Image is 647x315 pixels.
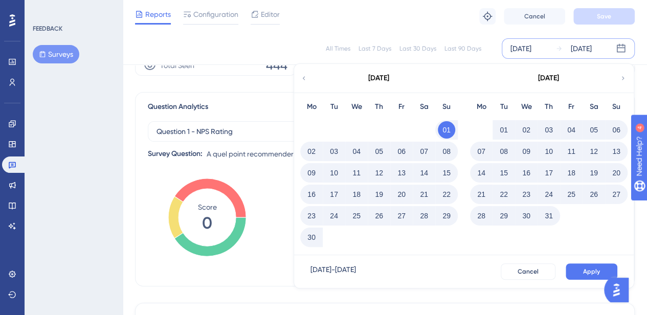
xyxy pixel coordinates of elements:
[390,101,413,113] div: Fr
[345,101,368,113] div: We
[33,25,62,33] div: FEEDBACK
[325,207,343,224] button: 24
[495,207,512,224] button: 29
[325,186,343,203] button: 17
[148,148,203,160] div: Survey Question:
[597,12,611,20] span: Save
[368,72,389,84] div: [DATE]
[303,207,320,224] button: 23
[585,121,603,139] button: 05
[563,186,580,203] button: 25
[518,207,535,224] button: 30
[518,267,539,276] span: Cancel
[495,143,512,160] button: 08
[325,143,343,160] button: 03
[573,8,635,25] button: Save
[473,164,490,182] button: 14
[608,186,625,203] button: 27
[473,186,490,203] button: 21
[518,143,535,160] button: 09
[566,263,617,280] button: Apply
[415,143,433,160] button: 07
[563,121,580,139] button: 04
[370,164,388,182] button: 12
[608,143,625,160] button: 13
[413,101,435,113] div: Sa
[438,121,455,139] button: 01
[160,59,194,72] span: Total Seen
[326,44,350,53] div: All Times
[444,44,481,53] div: Last 90 Days
[393,207,410,224] button: 27
[266,57,287,74] span: 444
[145,8,171,20] span: Reports
[300,101,323,113] div: Mo
[518,121,535,139] button: 02
[303,229,320,246] button: 30
[604,275,635,305] iframe: UserGuiding AI Assistant Launcher
[540,207,557,224] button: 31
[261,8,280,20] span: Editor
[540,143,557,160] button: 10
[24,3,64,15] span: Need Help?
[348,164,365,182] button: 11
[510,42,531,55] div: [DATE]
[148,121,352,142] button: Question 1 - NPS Rating
[563,164,580,182] button: 18
[524,12,545,20] span: Cancel
[495,121,512,139] button: 01
[33,45,79,63] button: Surveys
[148,101,208,113] span: Question Analytics
[560,101,583,113] div: Fr
[348,143,365,160] button: 04
[518,186,535,203] button: 23
[370,186,388,203] button: 19
[415,186,433,203] button: 21
[207,148,431,160] span: A quel point recommenderiez-vous Vizcab à un.e ami.e ou collègue ?
[605,101,628,113] div: Su
[370,207,388,224] button: 26
[325,164,343,182] button: 10
[359,44,391,53] div: Last 7 Days
[438,164,455,182] button: 15
[495,186,512,203] button: 22
[438,186,455,203] button: 22
[473,207,490,224] button: 28
[473,143,490,160] button: 07
[438,207,455,224] button: 29
[310,263,356,280] div: [DATE] - [DATE]
[393,143,410,160] button: 06
[348,207,365,224] button: 25
[368,101,390,113] div: Th
[193,8,238,20] span: Configuration
[198,203,217,211] tspan: Score
[71,5,74,13] div: 4
[583,267,600,276] span: Apply
[435,101,458,113] div: Su
[538,72,559,84] div: [DATE]
[571,42,592,55] div: [DATE]
[415,164,433,182] button: 14
[563,143,580,160] button: 11
[504,8,565,25] button: Cancel
[438,143,455,160] button: 08
[540,121,557,139] button: 03
[393,164,410,182] button: 13
[583,101,605,113] div: Sa
[202,213,212,232] tspan: 0
[303,143,320,160] button: 02
[585,186,603,203] button: 26
[157,125,233,138] span: Question 1 - NPS Rating
[540,186,557,203] button: 24
[393,186,410,203] button: 20
[585,164,603,182] button: 19
[370,143,388,160] button: 05
[399,44,436,53] div: Last 30 Days
[470,101,493,113] div: Mo
[515,101,538,113] div: We
[303,186,320,203] button: 16
[608,121,625,139] button: 06
[518,164,535,182] button: 16
[540,164,557,182] button: 17
[303,164,320,182] button: 09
